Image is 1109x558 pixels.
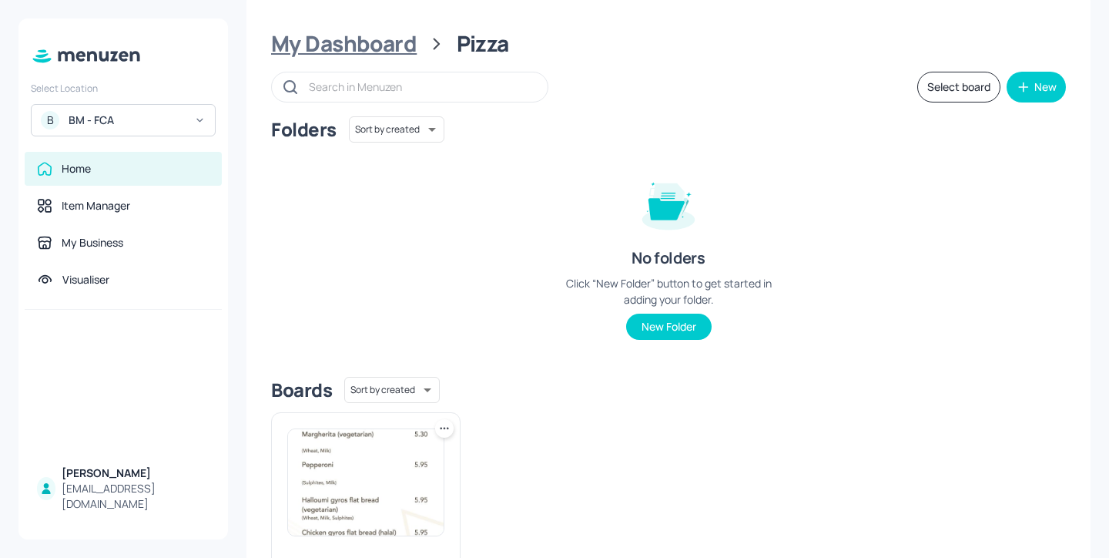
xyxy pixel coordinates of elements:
div: Click “New Folder” button to get started in adding your folder. [553,275,784,308]
div: [EMAIL_ADDRESS][DOMAIN_NAME] [62,481,209,512]
div: Boards [271,378,332,402]
div: Select Location [31,82,216,95]
input: Search in Menuzen [309,76,532,98]
div: Pizza [457,30,509,58]
div: Folders [271,117,337,142]
img: folder-empty [630,164,707,241]
button: New Folder [626,314,712,340]
div: My Business [62,235,123,250]
div: Home [62,161,91,176]
button: New [1007,72,1066,103]
div: Sort by created [344,375,440,405]
div: No folders [632,247,705,269]
div: My Dashboard [271,30,417,58]
div: B [41,111,59,129]
div: New [1034,82,1057,92]
div: BM - FCA [69,113,185,128]
img: 2025-09-11-1757587105336hur4vdv4oq.jpeg [288,429,444,536]
div: Item Manager [62,198,130,213]
div: Sort by created [349,114,444,145]
button: Select board [917,72,1000,103]
div: Visualiser [62,272,109,287]
div: [PERSON_NAME] [62,466,209,481]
